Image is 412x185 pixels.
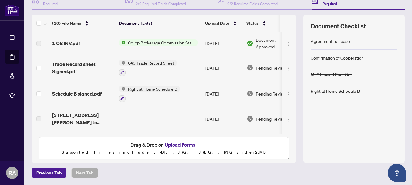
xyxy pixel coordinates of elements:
span: Drag & Drop orUpload FormsSupported files include .PDF, .JPG, .JPEG, .PNG under25MB [39,137,289,160]
img: Logo [286,92,291,97]
img: Document Status [247,115,253,122]
button: Logo [284,38,294,48]
span: Previous Tab [36,168,62,178]
img: Logo [286,66,291,71]
div: Confirmation of Cooperation [311,54,364,61]
span: Schedule B signed.pdf [52,90,102,97]
div: Agreement to Lease [311,38,350,44]
div: Right at Home Schedule B [311,88,360,94]
td: [DATE] [203,81,244,107]
span: Required [323,2,337,6]
div: MLS Leased Print Out [311,71,352,78]
button: Status IconRight at Home Schedule B [119,86,180,102]
img: Status Icon [119,60,126,66]
span: Right at Home Schedule B [126,86,180,92]
th: Status [244,15,295,32]
span: Trade Record sheet Signed.pdf [52,60,114,75]
p: Supported files include .PDF, .JPG, .JPEG, .PNG under 25 MB [43,149,285,156]
span: Drag & Drop or [130,141,197,149]
button: Next Tab [71,168,98,178]
span: RA [8,169,16,177]
th: Document Tag(s) [117,15,203,32]
button: Logo [284,63,294,73]
button: Logo [284,114,294,124]
span: Required [43,2,58,6]
span: Pending Review [256,115,286,122]
th: (10) File Name [50,15,117,32]
button: Open asap [388,164,406,182]
span: 640 Trade Record Sheet [126,60,177,66]
span: Pending Review [256,90,286,97]
span: Status [246,20,259,27]
span: [STREET_ADDRESS][PERSON_NAME] to review.pdf [52,112,114,126]
img: Logo [286,117,291,122]
button: Upload Forms [163,141,197,149]
span: Pending Review [256,64,286,71]
span: 1 OB INV.pdf [52,40,80,47]
img: Logo [286,42,291,47]
th: Upload Date [203,15,244,32]
span: Upload Date [205,20,229,27]
button: Status Icon640 Trade Record Sheet [119,60,177,76]
img: Document Status [247,90,253,97]
img: Status Icon [119,39,126,46]
span: Co-op Brokerage Commission Statement [126,39,198,46]
img: Status Icon [119,86,126,92]
span: 2/2 Required Fields Completed [227,2,278,6]
button: Logo [284,89,294,99]
td: [DATE] [203,107,244,131]
button: Status IconCo-op Brokerage Commission Statement [119,39,198,46]
img: Document Status [247,64,253,71]
td: [DATE] [203,32,244,55]
span: (10) File Name [52,20,81,27]
td: [DATE] [203,131,244,154]
img: logo [5,5,19,16]
span: Document Approved [256,37,293,50]
td: [DATE] [203,55,244,81]
span: Document Checklist [311,22,366,31]
img: Document Status [247,40,253,47]
span: 2/2 Required Fields Completed [136,2,186,6]
button: Previous Tab [32,168,66,178]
